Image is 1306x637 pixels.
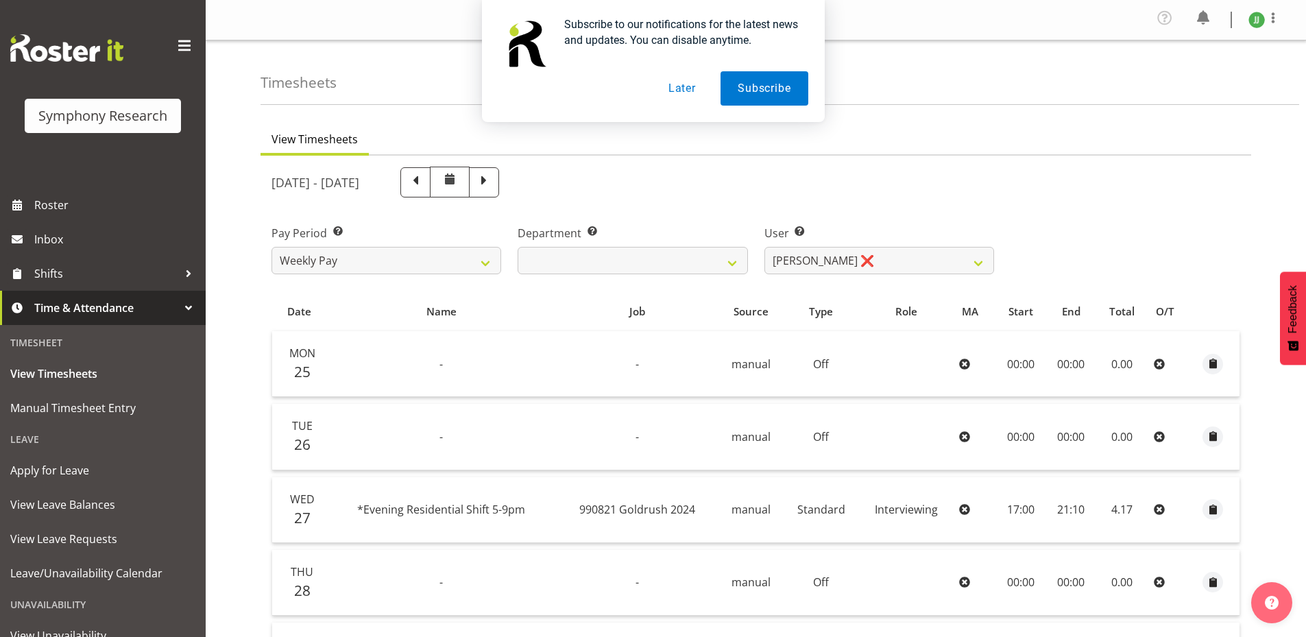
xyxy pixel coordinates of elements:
td: 00:00 [995,331,1046,397]
div: Start [1003,304,1039,320]
button: Later [651,71,713,106]
span: Tue [292,418,313,433]
div: MA [962,304,987,320]
span: 26 [294,435,311,454]
label: Department [518,225,747,241]
td: 00:00 [995,550,1046,616]
td: 21:10 [1047,477,1096,543]
span: *Evening Residential Shift 5-9pm [357,502,525,517]
div: Unavailability [3,590,202,618]
span: manual [731,575,771,590]
span: manual [731,429,771,444]
a: View Leave Balances [3,488,202,522]
span: Shifts [34,263,178,284]
span: - [439,357,443,372]
div: Subscribe to our notifications for the latest news and updates. You can disable anytime. [553,16,808,48]
td: 00:00 [1047,550,1096,616]
img: help-xxl-2.png [1265,596,1279,610]
span: - [439,575,443,590]
div: Name [335,304,548,320]
span: - [636,357,639,372]
td: 00:00 [995,404,1046,470]
a: View Leave Requests [3,522,202,556]
span: 27 [294,508,311,527]
span: - [636,429,639,444]
span: 990821 Goldrush 2024 [579,502,695,517]
span: View Leave Balances [10,494,195,515]
td: Off [784,550,859,616]
span: Interviewing [875,502,938,517]
label: Pay Period [271,225,501,241]
span: Mon [289,346,315,361]
img: notification icon [498,16,553,71]
td: 00:00 [1047,331,1096,397]
td: 17:00 [995,477,1046,543]
div: Timesheet [3,328,202,357]
td: Off [784,404,859,470]
td: Off [784,331,859,397]
span: 28 [294,581,311,600]
span: Feedback [1287,285,1299,333]
span: Time & Attendance [34,298,178,318]
span: Manual Timesheet Entry [10,398,195,418]
div: Job [564,304,710,320]
span: - [636,575,639,590]
span: 25 [294,362,311,381]
div: Date [280,304,319,320]
td: Standard [784,477,859,543]
button: Subscribe [721,71,808,106]
button: Feedback - Show survey [1280,272,1306,365]
div: Role [867,304,946,320]
span: View Timesheets [271,131,358,147]
span: Roster [34,195,199,215]
div: Type [791,304,851,320]
a: Manual Timesheet Entry [3,391,202,425]
a: Apply for Leave [3,453,202,488]
span: Thu [291,564,313,579]
label: User [764,225,994,241]
span: manual [731,502,771,517]
div: O/T [1156,304,1184,320]
td: 0.00 [1096,331,1148,397]
span: Apply for Leave [10,460,195,481]
span: Inbox [34,229,199,250]
a: Leave/Unavailability Calendar [3,556,202,590]
h5: [DATE] - [DATE] [271,175,359,190]
a: View Timesheets [3,357,202,391]
td: 4.17 [1096,477,1148,543]
span: - [439,429,443,444]
span: Leave/Unavailability Calendar [10,563,195,584]
div: Leave [3,425,202,453]
td: 0.00 [1096,550,1148,616]
span: View Leave Requests [10,529,195,549]
div: End [1054,304,1088,320]
span: manual [731,357,771,372]
td: 00:00 [1047,404,1096,470]
div: Source [726,304,775,320]
td: 0.00 [1096,404,1148,470]
span: Wed [290,492,315,507]
div: Total [1104,304,1141,320]
span: View Timesheets [10,363,195,384]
